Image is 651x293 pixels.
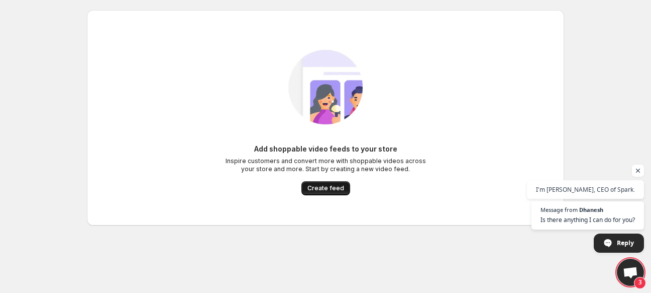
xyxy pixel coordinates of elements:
span: Is there anything I can do for you? [540,215,635,225]
h6: Add shoppable video feeds to your store [254,144,397,154]
div: Open chat [617,259,644,286]
span: Dhanesh [579,207,603,212]
span: Message from [540,207,578,212]
span: Create feed [307,184,344,192]
button: Create feed [301,181,350,195]
p: Inspire customers and convert more with shoppable videos across your store and more. Start by cre... [225,157,426,173]
span: Reply [617,234,634,252]
span: 3 [634,277,646,289]
span: I'm [PERSON_NAME], CEO of Spark. [536,185,635,194]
